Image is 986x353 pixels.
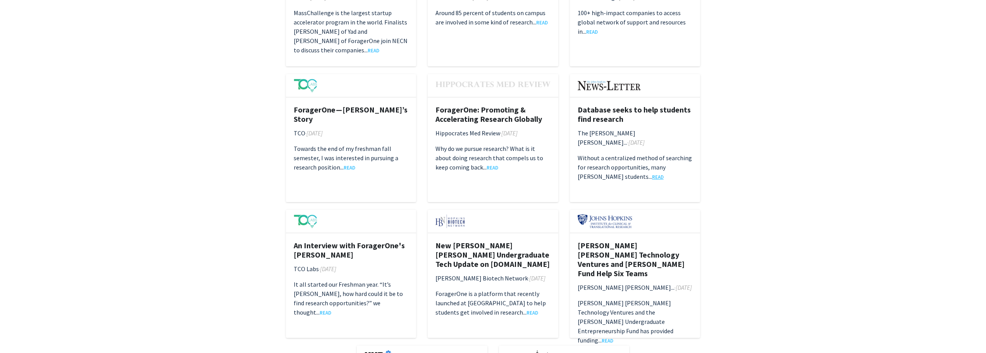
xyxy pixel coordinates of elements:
[305,129,306,137] span: ·
[528,274,529,282] span: ·
[294,8,409,55] p: MassChallenge is the largest startup accelerator program in the world. Finalists [PERSON_NAME] of...
[6,318,33,347] iframe: Chat
[435,8,551,27] p: Around 85 percent of students on campus are involved in some kind of research...
[435,81,551,88] img: Hippocrates_Medical_Review.png
[578,241,693,278] h5: [PERSON_NAME] [PERSON_NAME] Technology Ventures and [PERSON_NAME] Fund Help Six Teams
[435,215,465,228] img: HBN.png
[652,174,664,180] a: Opens in a new tab
[578,153,693,181] p: Without a centralized method of searching for research opportunities, many [PERSON_NAME] students...
[487,164,498,171] a: Opens in a new tab
[500,129,501,137] span: ·
[435,144,551,172] p: Why do we pursue research? What is it about doing research that compels us to keep coming back...
[578,283,693,292] p: [PERSON_NAME] [PERSON_NAME]...
[578,128,693,147] p: The [PERSON_NAME] [PERSON_NAME]...
[294,215,318,228] img: TCO.png
[320,310,331,316] a: Opens in a new tab
[578,105,693,124] h5: Database seeks to help students find research
[675,284,676,291] span: ·
[676,284,692,291] span: [DATE]
[294,79,318,92] img: TCO.png
[319,265,320,273] span: ·
[529,274,545,282] span: [DATE]
[435,289,551,317] p: ForagerOne is a platform that recently launched at [GEOGRAPHIC_DATA] to help students get involve...
[435,105,551,124] h5: ForagerOne: Promoting & Accelerating Research Globally
[501,129,518,137] span: [DATE]
[368,47,379,54] a: Opens in a new tab
[306,129,323,137] span: [DATE]
[578,81,641,90] img: JHU_Newsletter.png
[627,138,628,146] span: ·
[344,164,355,171] a: Opens in a new tab
[578,298,693,345] p: [PERSON_NAME] [PERSON_NAME] Technology Ventures and the [PERSON_NAME] Undergraduate Entrepreneurs...
[435,241,551,269] h5: New [PERSON_NAME] [PERSON_NAME] Undergraduate Tech Update on [DOMAIN_NAME]
[578,215,632,228] img: JHU_ICTR.png
[578,8,693,36] p: 100+ high-impact companies to access global network of support and resources in...
[628,138,645,146] span: [DATE]
[294,128,409,138] p: TCO
[320,265,336,273] span: [DATE]
[294,105,409,124] h5: ForagerOne — [PERSON_NAME]’s Story
[294,264,409,273] p: TCO Labs
[527,310,538,316] a: Opens in a new tab
[536,19,548,26] a: Opens in a new tab
[435,273,551,283] p: [PERSON_NAME] Biotech Network
[294,241,409,260] h5: An Interview with ForagerOne's [PERSON_NAME]
[435,128,551,138] p: Hippocrates Med Review
[294,144,409,172] p: Towards the end of my freshman fall semester, I was interested in pursuing a research position...
[294,280,409,317] p: It all started our Freshman year. “It’s [PERSON_NAME], how hard could it be to find research oppo...
[602,337,613,344] a: Opens in a new tab
[586,29,598,35] a: Opens in a new tab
